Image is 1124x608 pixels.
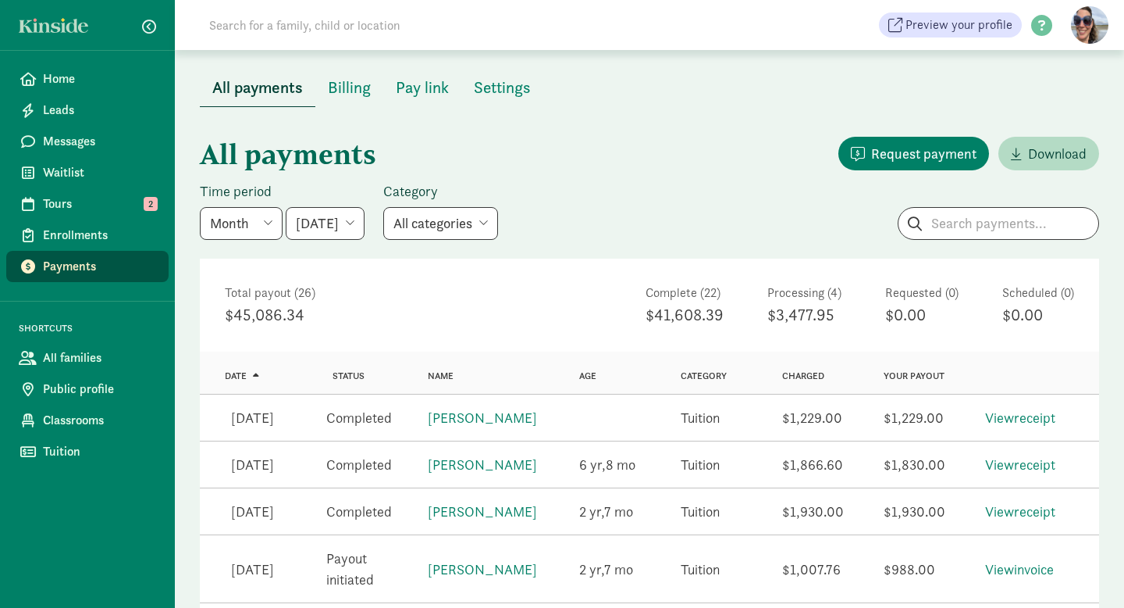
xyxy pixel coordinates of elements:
span: Tours [43,195,156,213]
a: Charged [782,370,824,381]
a: Age [579,370,596,381]
span: Waitlist [43,163,156,182]
div: [DATE] [231,454,274,475]
h1: All payments [200,126,646,182]
span: Completed [326,456,392,474]
span: Preview your profile [905,16,1012,34]
span: 2 [579,560,604,578]
button: All payments [200,69,315,107]
span: Classrooms [43,411,156,430]
div: $1,830.00 [884,454,945,475]
a: Viewreceipt [985,456,1055,474]
span: Messages [43,132,156,151]
div: $0.00 [885,302,959,327]
a: Viewreceipt [985,502,1055,520]
span: Payout initiated [326,549,374,588]
span: Pay link [396,75,449,100]
iframe: To enrich screen reader interactions, please activate Accessibility in Grammarly extension settings [1046,533,1124,608]
a: Preview your profile [879,13,1022,38]
div: Complete (22) [646,284,724,302]
button: Billing [315,69,383,106]
span: Billing [328,75,371,100]
span: Leads [43,101,156,120]
label: Time period [200,182,365,201]
a: Status [333,370,365,381]
a: Classrooms [6,405,169,436]
div: $1,229.00 [884,407,944,428]
span: Settings [474,75,531,100]
a: Viewreceipt [985,409,1055,427]
a: Tours 2 [6,188,169,220]
span: 7 [604,560,633,578]
div: $1,007.76 [782,559,841,580]
span: 6 [579,456,606,474]
div: $1,930.00 [884,501,945,522]
div: $45,086.34 [225,302,602,327]
input: Search for a family, child or location [200,9,638,41]
a: Tuition [6,436,169,467]
a: Date [225,370,259,381]
label: Category [383,182,498,201]
a: Category [681,370,727,381]
span: All families [43,349,156,367]
div: Tuition [681,454,720,475]
a: Your payout [884,370,944,381]
div: Scheduled (0) [1002,284,1074,302]
div: Total payout (26) [225,284,602,302]
button: Settings [461,69,543,106]
div: Requested (0) [885,284,959,302]
a: Leads [6,95,169,126]
a: Payments [6,251,169,282]
div: $41,608.39 [646,302,724,327]
a: [PERSON_NAME] [428,560,537,578]
div: $3,477.95 [767,302,841,327]
a: Enrollments [6,220,169,251]
a: Pay link [383,79,461,97]
span: 2 [144,197,158,211]
a: All families [6,342,169,374]
div: $1,229.00 [782,407,842,428]
a: Waitlist [6,157,169,188]
span: 7 [604,502,633,520]
input: Search payments... [898,208,1098,239]
div: $1,930.00 [782,501,844,522]
div: [DATE] [231,407,274,428]
span: Enrollments [43,226,156,245]
span: Tuition [43,442,156,461]
a: Name [428,370,454,381]
span: 2 [579,502,604,520]
a: All payments [200,79,315,97]
span: Request payment [871,143,976,164]
a: [PERSON_NAME] [428,456,537,474]
span: Download [1028,143,1087,164]
a: [PERSON_NAME] [428,409,537,427]
a: Public profile [6,374,169,405]
div: Processing (4) [767,284,841,302]
a: Messages [6,126,169,157]
a: Viewinvoice [985,560,1054,578]
div: Tuition [681,407,720,428]
button: Pay link [383,69,461,106]
div: Chat Widget [1046,533,1124,608]
span: Completed [326,409,392,427]
span: Home [43,70,156,88]
span: 8 [606,456,635,474]
div: $0.00 [1002,302,1074,327]
span: All payments [212,75,303,100]
span: Completed [326,502,392,520]
span: Date [225,370,247,381]
div: Tuition [681,559,720,580]
span: Payments [43,257,156,276]
a: Settings [461,79,543,97]
div: [DATE] [231,501,274,522]
div: $988.00 [884,559,935,580]
div: [DATE] [231,559,274,580]
div: $1,866.60 [782,454,843,475]
span: Public profile [43,380,156,399]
